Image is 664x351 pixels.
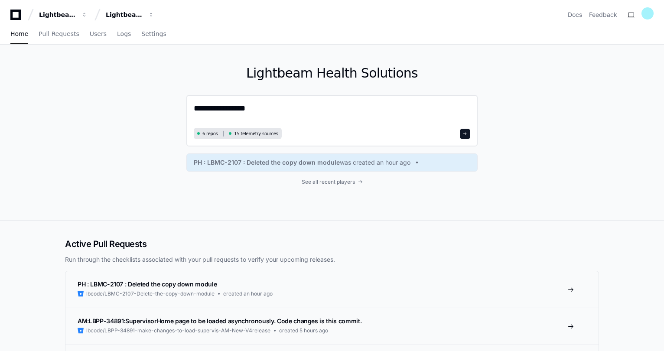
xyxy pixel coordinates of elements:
div: Lightbeam Health [39,10,76,19]
div: Lightbeam Health Solutions [106,10,143,19]
a: PH : LBMC-2107 : Deleted the copy down modulewas created an hour ago [194,158,470,167]
span: was created an hour ago [340,158,410,167]
h2: Active Pull Requests [65,238,599,250]
span: 6 repos [202,130,218,137]
span: Home [10,31,28,36]
button: Lightbeam Health [36,7,91,23]
a: PH : LBMC-2107 : Deleted the copy down modulelbcode/LBMC-2107-Delete-the-copy-down-modulecreated ... [65,271,599,308]
span: 15 telemetry sources [234,130,278,137]
span: created an hour ago [223,290,273,297]
a: Users [90,24,107,44]
span: Users [90,31,107,36]
h1: Lightbeam Health Solutions [186,65,478,81]
span: PH : LBMC-2107 : Deleted the copy down module [78,280,217,288]
button: Feedback [589,10,617,19]
a: Settings [141,24,166,44]
span: Logs [117,31,131,36]
span: created 5 hours ago [279,327,328,334]
span: Pull Requests [39,31,79,36]
span: Settings [141,31,166,36]
a: Docs [568,10,582,19]
a: Home [10,24,28,44]
span: AM:LBPP-34891:SupervisorHome page to be loaded asynchronously. Code changes is this commit. [78,317,361,325]
a: See all recent players [186,179,478,185]
p: Run through the checklists associated with your pull requests to verify your upcoming releases. [65,255,599,264]
span: lbcode/LBMC-2107-Delete-the-copy-down-module [86,290,215,297]
span: See all recent players [302,179,355,185]
a: Logs [117,24,131,44]
a: AM:LBPP-34891:SupervisorHome page to be loaded asynchronously. Code changes is this commit.lbcode... [65,308,599,344]
span: lbcode/LBPP-34891-make-changes-to-load-supervis-AM-New-V4release [86,327,270,334]
span: PH : LBMC-2107 : Deleted the copy down module [194,158,340,167]
button: Lightbeam Health Solutions [102,7,158,23]
a: Pull Requests [39,24,79,44]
